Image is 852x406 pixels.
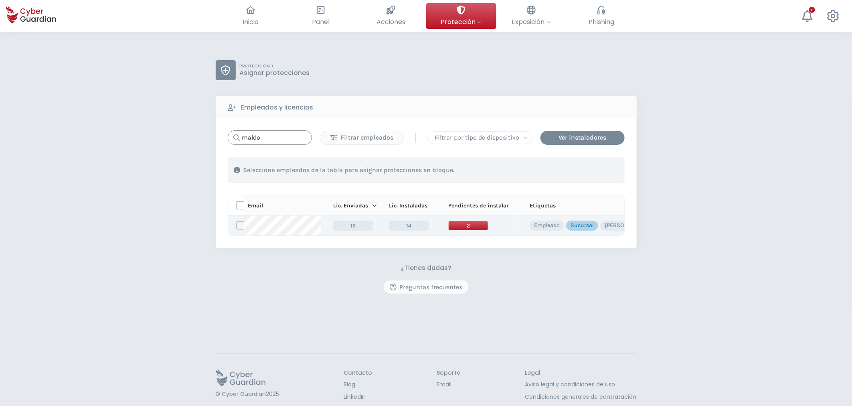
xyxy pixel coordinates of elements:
span: Exposición [512,17,551,27]
p: Asignar protecciones [240,69,310,77]
div: + [809,7,815,13]
div: Ver instaladores [546,133,619,142]
span: Panel [312,17,330,27]
p: Sucursal [571,222,594,229]
button: Phishing [567,3,637,29]
button: Preguntas frecuentes [383,280,469,294]
span: | [414,132,417,144]
span: 2 [448,221,488,231]
button: Inicio [216,3,286,29]
span: Inicio [243,17,259,27]
span: Acciones [376,17,405,27]
div: Preguntas frecuentes [390,282,463,292]
a: Aviso legal y condiciones de uso [525,380,637,389]
p: PROTECCIÓN > [240,63,310,69]
div: Etiquetas [530,201,653,210]
div: Pendientes de instalar [448,201,518,210]
div: Email [248,201,321,210]
span: 14 [389,221,429,231]
button: Filtrar empleados [320,131,404,145]
p: © Cyber Guardian 2025 [216,391,279,398]
a: Condiciones generales de contratación [525,393,637,401]
button: Protección [426,3,496,29]
span: 16 [333,221,373,231]
button: Exposición [496,3,567,29]
h3: Soporte [437,369,461,377]
button: Acciones [356,3,426,29]
div: Lic. Instaladas [389,201,436,210]
h3: Contacto [344,369,372,377]
button: Ver instaladores [540,131,625,145]
b: Empleados y licencias [241,103,314,112]
span: Protección [441,17,482,27]
p: [PERSON_NAME] [605,222,649,229]
a: LinkedIn [344,393,372,401]
a: Blog [344,380,372,389]
p: Empleado [534,222,560,229]
a: Email [437,380,461,389]
h3: ¿Tienes dudas? [401,264,451,272]
h3: Legal [525,369,637,377]
p: Selecciona empleados de la tabla para asignar protecciones en bloque. [243,166,455,174]
input: Buscar... [228,130,312,145]
div: Filtrar empleados [326,133,398,142]
div: Lic. Enviadas [333,201,377,210]
span: Phishing [589,17,614,27]
button: Panel [286,3,356,29]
